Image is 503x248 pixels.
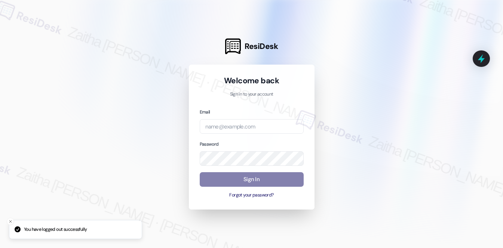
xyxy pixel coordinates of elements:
label: Password [200,141,219,147]
button: Sign In [200,172,304,187]
button: Close toast [7,218,14,225]
input: name@example.com [200,119,304,134]
label: Email [200,109,210,115]
button: Forgot your password? [200,192,304,199]
span: ResiDesk [245,41,278,52]
img: ResiDesk Logo [225,38,241,54]
p: You have logged out successfully [24,226,87,233]
p: Sign in to your account [200,91,304,98]
h1: Welcome back [200,75,304,86]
